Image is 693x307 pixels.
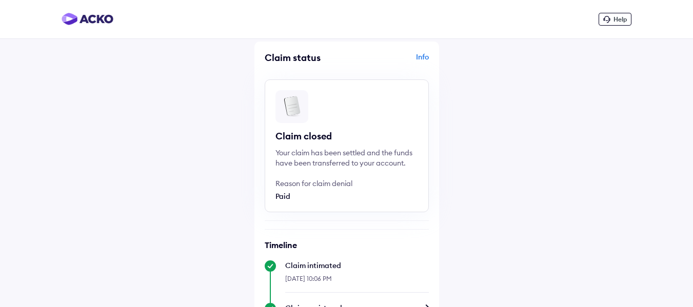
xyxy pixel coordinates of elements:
div: Your claim has been settled and the funds have been transferred to your account. [275,148,418,168]
div: Claim closed [275,130,418,142]
h6: Timeline [265,240,429,250]
div: [DATE] 10:06 PM [285,271,429,293]
div: Claim intimated [285,260,429,271]
img: horizontal-gradient.png [62,13,113,25]
div: Paid [275,191,388,201]
div: Claim status [265,52,344,64]
div: Reason for claim denial [275,178,388,189]
div: Info [349,52,429,71]
span: Help [613,15,627,23]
